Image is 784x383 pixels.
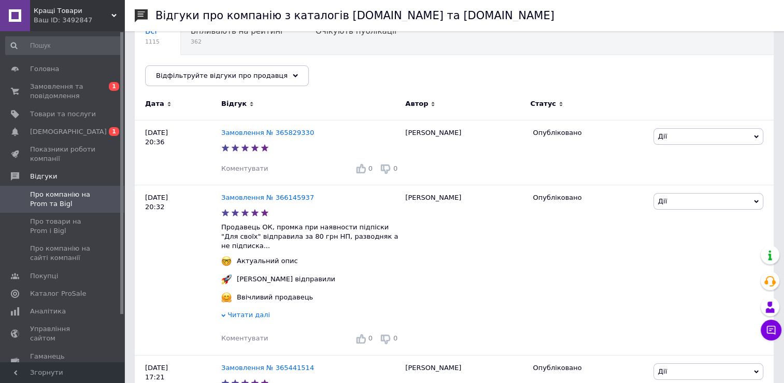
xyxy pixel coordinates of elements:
[191,26,284,36] span: Впливають на рейтинг
[368,334,373,342] span: 0
[30,352,96,371] span: Гаманець компанії
[109,82,119,91] span: 1
[145,66,250,75] span: Опубліковані без комен...
[234,293,316,302] div: Ввічливий продавець
[135,55,271,94] div: Опубліковані без коментаря
[530,99,556,108] span: Статус
[658,367,667,375] span: Дії
[221,165,268,172] span: Коментувати
[761,320,781,340] button: Чат з покупцем
[393,165,397,172] span: 0
[658,132,667,140] span: Дії
[30,307,66,316] span: Аналітика
[155,9,554,22] h1: Відгуки про компанію з каталогів [DOMAIN_NAME] та [DOMAIN_NAME]
[145,38,160,46] span: 1115
[316,26,396,36] span: Очікують публікації
[30,271,58,281] span: Покупці
[30,190,96,209] span: Про компанію на Prom та Bigl
[658,197,667,205] span: Дії
[221,334,268,342] span: Коментувати
[191,38,284,46] span: 362
[156,72,288,79] span: Відфільтруйте відгуки про продавця
[221,292,232,303] img: :hugging_face:
[221,164,268,173] div: Коментувати
[221,223,400,251] p: Продавець ОК, промка при наявности підпіски "Для своїх" відправила за 80 грн НП, разводняк а не п...
[368,165,373,172] span: 0
[221,99,247,108] span: Відгук
[145,26,157,36] span: Всі
[533,128,645,138] div: Опубліковано
[533,363,645,373] div: Опубліковано
[221,310,400,322] div: Читати далі
[221,274,232,284] img: :rocket:
[34,16,124,25] div: Ваш ID: 3492847
[221,334,268,343] div: Коментувати
[30,324,96,343] span: Управління сайтом
[30,82,96,101] span: Замовлення та повідомлення
[221,194,314,201] a: Замовлення № 366145937
[145,99,164,108] span: Дата
[234,275,338,284] div: [PERSON_NAME] відправили
[30,64,59,74] span: Головна
[405,99,428,108] span: Автор
[109,127,119,136] span: 1
[30,110,96,119] span: Товари та послуги
[30,127,107,136] span: [DEMOGRAPHIC_DATA]
[30,217,96,236] span: Про товари на Prom і Bigl
[400,120,528,185] div: [PERSON_NAME]
[30,244,96,263] span: Про компанію на сайті компанії
[221,364,314,372] a: Замовлення № 365441514
[135,120,221,185] div: [DATE] 20:36
[221,129,314,136] a: Замовлення № 365829330
[227,311,270,319] span: Читати далі
[400,185,528,355] div: [PERSON_NAME]
[135,185,221,355] div: [DATE] 20:32
[30,145,96,163] span: Показники роботи компанії
[234,256,301,266] div: Актуальний опис
[34,6,111,16] span: Кращі Товари
[533,193,645,202] div: Опубліковано
[393,334,397,342] span: 0
[5,36,122,55] input: Пошук
[221,256,232,266] img: :nerd_face:
[30,289,86,298] span: Каталог ProSale
[30,172,57,181] span: Відгуки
